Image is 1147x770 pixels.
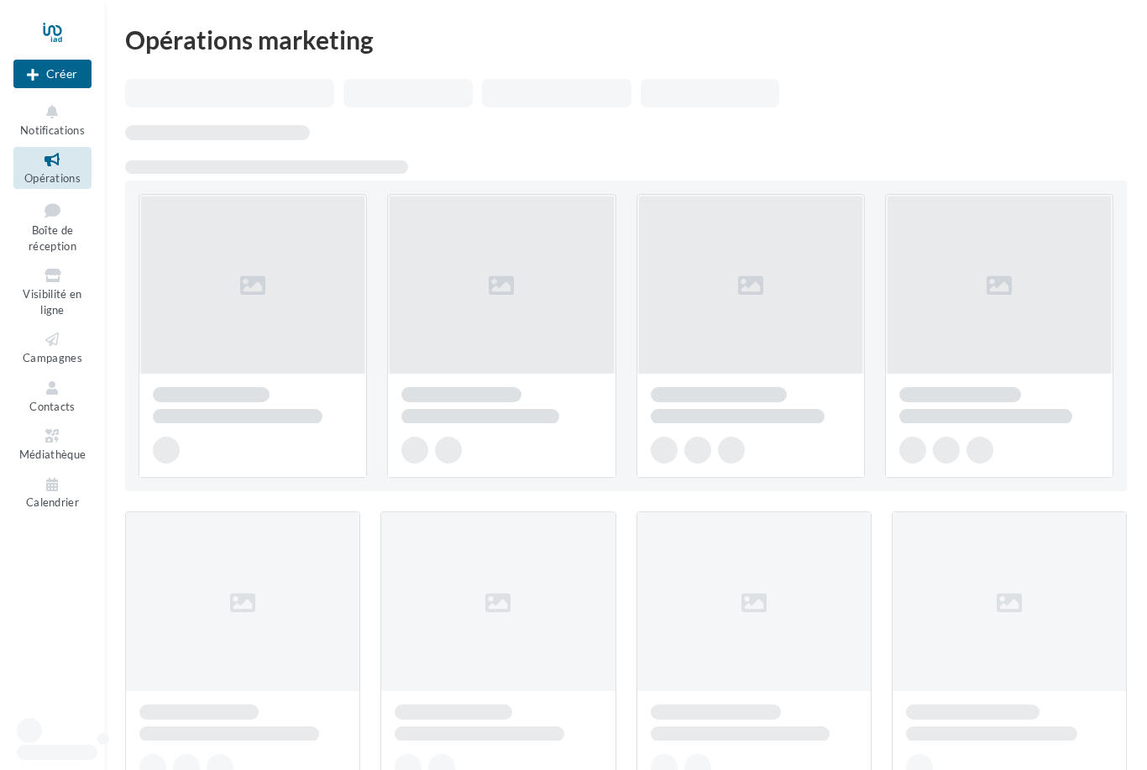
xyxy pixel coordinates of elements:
[13,196,92,257] a: Boîte de réception
[13,147,92,188] a: Opérations
[13,472,92,513] a: Calendrier
[13,60,92,88] button: Créer
[13,375,92,416] a: Contacts
[13,327,92,368] a: Campagnes
[29,400,76,413] span: Contacts
[13,263,92,320] a: Visibilité en ligne
[24,171,81,185] span: Opérations
[19,448,86,461] span: Médiathèque
[13,423,92,464] a: Médiathèque
[26,496,79,510] span: Calendrier
[13,60,92,88] div: Nouvelle campagne
[20,123,85,137] span: Notifications
[29,223,76,253] span: Boîte de réception
[13,99,92,140] button: Notifications
[23,351,82,364] span: Campagnes
[125,27,1127,52] div: Opérations marketing
[23,287,81,317] span: Visibilité en ligne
